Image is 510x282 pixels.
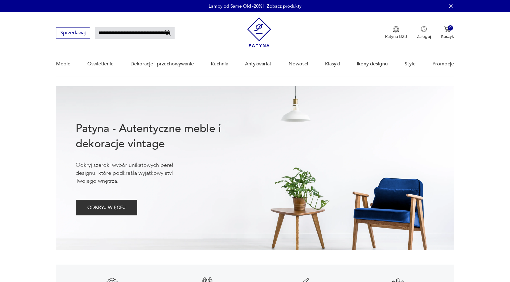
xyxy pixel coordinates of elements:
img: Ikona koszyka [444,26,450,32]
button: Sprzedawaj [56,27,90,38]
button: ODKRYJ WIĘCEJ [76,200,137,215]
a: Zobacz produkty [267,3,301,9]
a: Sprzedawaj [56,31,90,35]
p: Zaloguj [417,34,431,39]
button: Zaloguj [417,26,431,39]
p: Koszyk [441,34,454,39]
a: ODKRYJ WIĘCEJ [76,206,137,210]
p: Odkryj szeroki wybór unikatowych pereł designu, które podkreślą wyjątkowy styl Twojego wnętrza. [76,161,192,185]
a: Dekoracje i przechowywanie [130,52,194,76]
h1: Patyna - Autentyczne meble i dekoracje vintage [76,121,241,152]
a: Kuchnia [211,52,228,76]
img: Ikona medalu [393,26,399,33]
button: Patyna B2B [385,26,407,39]
a: Antykwariat [245,52,271,76]
a: Nowości [289,52,308,76]
p: Lampy od Same Old -20%! [209,3,264,9]
a: Oświetlenie [87,52,114,76]
a: Ikony designu [357,52,388,76]
button: 0Koszyk [441,26,454,39]
div: 0 [448,25,453,31]
p: Patyna B2B [385,34,407,39]
a: Promocje [433,52,454,76]
a: Ikona medaluPatyna B2B [385,26,407,39]
a: Meble [56,52,70,76]
a: Style [405,52,416,76]
a: Klasyki [325,52,340,76]
button: Szukaj [164,29,171,36]
img: Patyna - sklep z meblami i dekoracjami vintage [247,17,271,47]
img: Ikonka użytkownika [421,26,427,32]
